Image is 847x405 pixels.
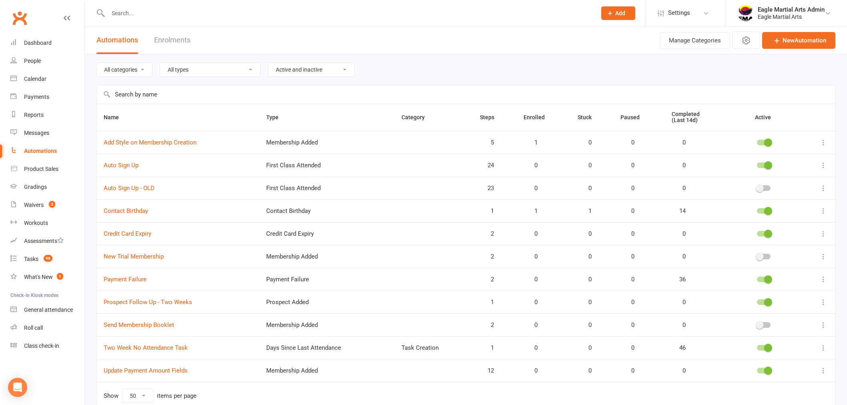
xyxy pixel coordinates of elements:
[755,114,771,120] span: Active
[259,104,394,131] th: Type
[24,202,44,208] div: Waivers
[672,139,686,146] span: 0
[49,201,55,208] span: 3
[620,139,634,146] span: 0
[10,160,84,178] a: Product Sales
[762,32,835,49] a: NewAutomation
[480,253,494,260] span: 2
[24,256,38,262] div: Tasks
[480,276,494,283] span: 2
[10,196,84,214] a: Waivers 3
[480,367,494,374] span: 12
[104,184,155,192] a: Auto Sign Up - OLD
[10,88,84,106] a: Payments
[96,85,835,104] input: Search by name
[524,231,538,237] span: 0
[24,220,48,226] div: Workouts
[601,6,635,20] button: Add
[620,299,634,306] span: 0
[738,5,754,21] img: thumb_image1738041739.png
[96,26,138,54] button: Automations
[10,214,84,232] a: Workouts
[10,232,84,250] a: Assessments
[672,367,686,374] span: 0
[615,10,625,16] span: Add
[24,130,49,136] div: Messages
[672,111,700,123] span: Completed (Last 14d)
[10,106,84,124] a: Reports
[401,114,434,120] span: Category
[516,104,570,131] th: Enrolled
[104,389,197,403] div: Show
[524,322,538,329] span: 0
[24,58,41,64] div: People
[578,162,592,169] span: 0
[672,185,686,192] span: 0
[620,208,634,215] span: 0
[259,222,394,245] td: Credit Card Expiry
[104,253,164,260] a: New Trial Membership
[24,307,73,313] div: General attendance
[104,299,192,306] a: Prospect Follow Up - Two Weeks
[620,162,634,169] span: 0
[524,162,538,169] span: 0
[24,76,46,82] div: Calendar
[44,255,52,262] span: 96
[259,291,394,313] td: Prospect Added
[620,345,634,351] span: 0
[10,142,84,160] a: Automations
[154,26,191,54] a: Enrolments
[10,301,84,319] a: General attendance kiosk mode
[578,185,592,192] span: 0
[480,162,494,169] span: 24
[104,162,138,169] a: Auto Sign Up
[578,231,592,237] span: 0
[10,319,84,337] a: Roll call
[104,230,151,237] a: Credit Card Expiry
[10,8,30,28] a: Clubworx
[259,313,394,336] td: Membership Added
[259,176,394,199] td: First Class Attended
[24,94,49,100] div: Payments
[524,139,538,146] span: 1
[620,276,634,283] span: 0
[524,367,538,374] span: 0
[672,345,686,351] span: 46
[259,154,394,176] td: First Class Attended
[578,253,592,260] span: 0
[620,322,634,329] span: 0
[480,208,494,215] span: 1
[24,112,44,118] div: Reports
[578,299,592,306] span: 0
[480,299,494,306] span: 1
[480,185,494,192] span: 23
[672,231,686,237] span: 0
[104,139,197,146] a: Add Style on Membership Creation
[473,104,516,131] th: Steps
[259,336,394,359] td: Days Since Last Attendance
[104,112,128,122] button: Name
[620,231,634,237] span: 0
[259,245,394,268] td: Membership Added
[748,112,780,122] button: Active
[524,253,538,260] span: 0
[259,359,394,382] td: Membership Added
[660,32,730,49] button: Manage Categories
[57,273,63,280] span: 1
[578,208,592,215] span: 1
[104,114,128,120] span: Name
[24,40,52,46] div: Dashboard
[401,345,466,351] div: Task Creation
[8,378,27,397] div: Open Intercom Messenger
[10,250,84,268] a: Tasks 96
[401,112,434,122] button: Category
[10,268,84,286] a: What's New1
[10,34,84,52] a: Dashboard
[578,345,592,351] span: 0
[10,178,84,196] a: Gradings
[758,13,825,20] div: Eagle Martial Arts
[24,274,53,280] div: What's New
[672,322,686,329] span: 0
[10,124,84,142] a: Messages
[524,208,538,215] span: 1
